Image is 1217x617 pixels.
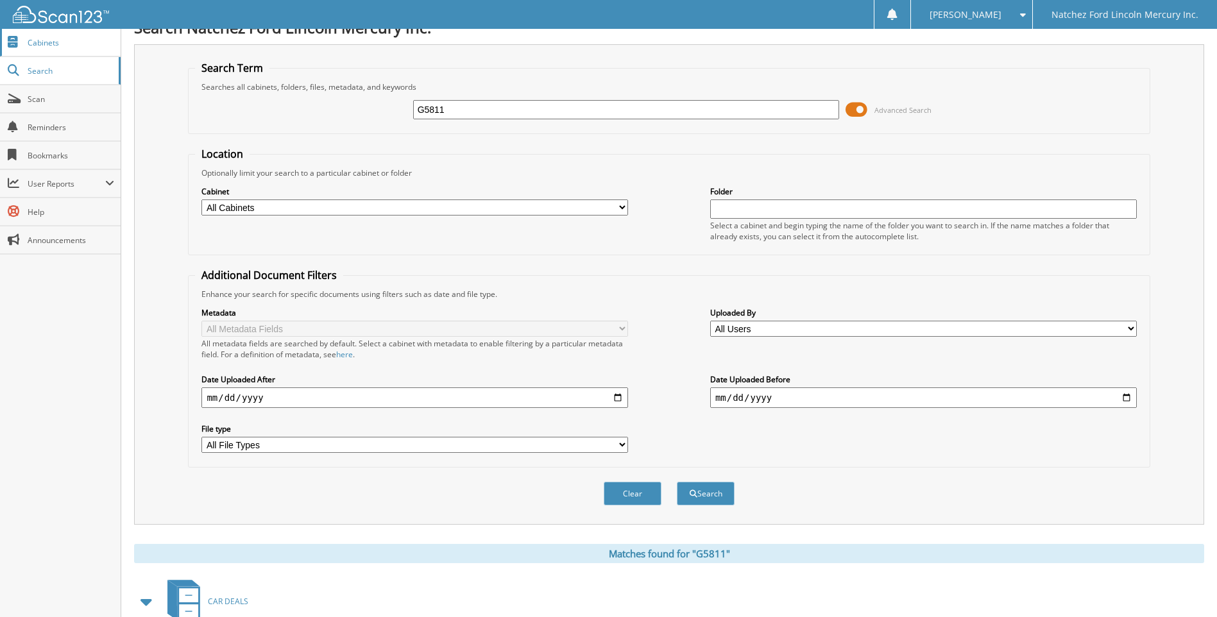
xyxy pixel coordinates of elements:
span: Cabinets [28,37,114,48]
div: All metadata fields are searched by default. Select a cabinet with metadata to enable filtering b... [201,338,628,360]
legend: Location [195,147,250,161]
a: here [336,349,353,360]
img: scan123-logo-white.svg [13,6,109,23]
label: Uploaded By [710,307,1137,318]
iframe: Chat Widget [1153,555,1217,617]
legend: Search Term [195,61,269,75]
span: Natchez Ford Lincoln Mercury Inc. [1051,11,1198,19]
span: Announcements [28,235,114,246]
span: Help [28,207,114,217]
div: Optionally limit your search to a particular cabinet or folder [195,167,1143,178]
span: User Reports [28,178,105,189]
button: Clear [604,482,661,505]
div: Select a cabinet and begin typing the name of the folder you want to search in. If the name match... [710,220,1137,242]
label: Metadata [201,307,628,318]
input: end [710,387,1137,408]
div: Matches found for "G5811" [134,544,1204,563]
input: start [201,387,628,408]
span: Scan [28,94,114,105]
span: Bookmarks [28,150,114,161]
label: Folder [710,186,1137,197]
span: Advanced Search [874,105,932,115]
span: [PERSON_NAME] [930,11,1001,19]
label: Date Uploaded Before [710,374,1137,385]
div: Enhance your search for specific documents using filters such as date and file type. [195,289,1143,300]
legend: Additional Document Filters [195,268,343,282]
span: Reminders [28,122,114,133]
button: Search [677,482,735,505]
label: Date Uploaded After [201,374,628,385]
div: Searches all cabinets, folders, files, metadata, and keywords [195,81,1143,92]
span: Search [28,65,112,76]
span: CAR DEALS [208,596,248,607]
label: Cabinet [201,186,628,197]
label: File type [201,423,628,434]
